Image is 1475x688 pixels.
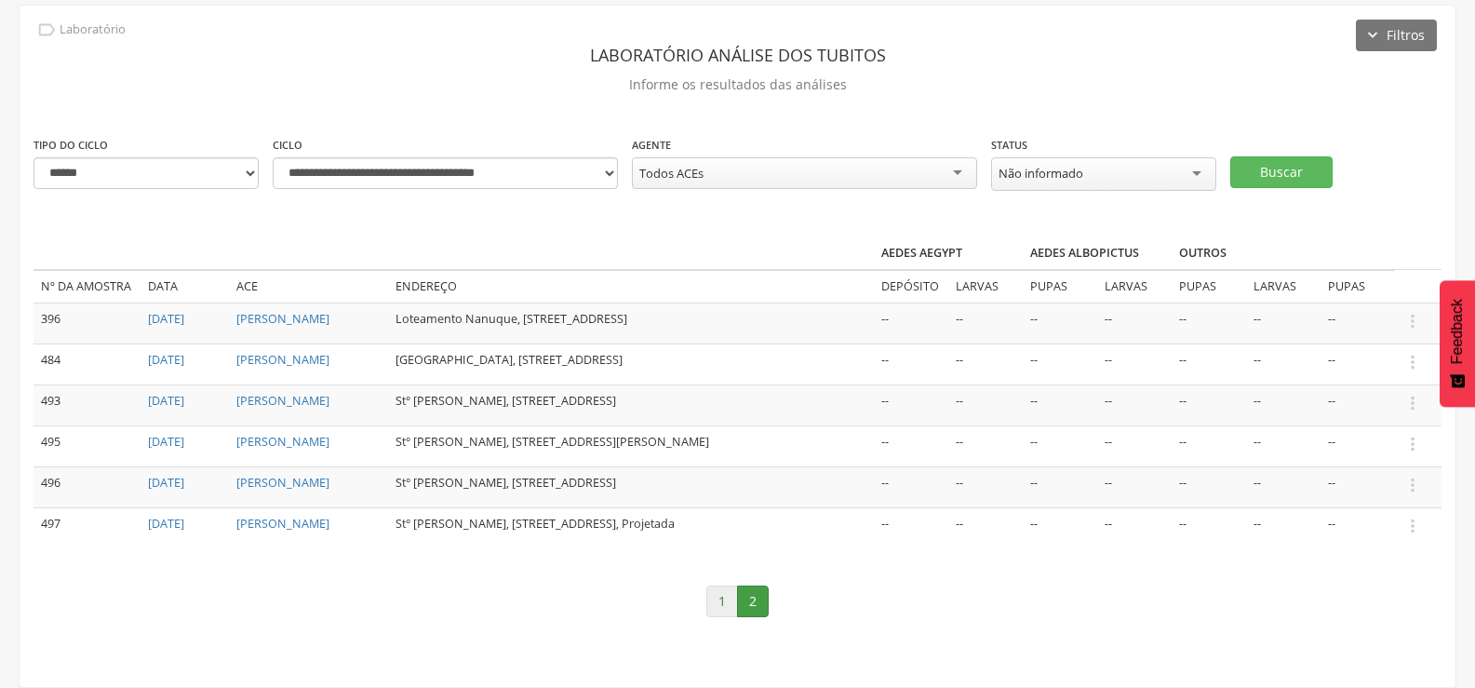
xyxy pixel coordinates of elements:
td: -- [874,507,948,547]
td: -- [874,344,948,384]
td: Larvas [1246,270,1321,303]
td: 396 [34,303,141,344]
td: Depósito [874,270,948,303]
td: -- [1321,384,1395,425]
td: -- [1097,303,1172,344]
td: -- [1023,507,1097,547]
td: [GEOGRAPHIC_DATA], [STREET_ADDRESS] [388,344,874,384]
td: -- [1097,425,1172,466]
i:  [1402,475,1423,495]
a: [PERSON_NAME] [236,393,329,409]
td: -- [948,507,1023,547]
td: 496 [34,466,141,507]
td: -- [1246,507,1321,547]
td: Data [141,270,229,303]
td: -- [1246,344,1321,384]
td: -- [948,425,1023,466]
span: Feedback [1449,299,1466,364]
td: -- [1097,466,1172,507]
td: St° [PERSON_NAME], [STREET_ADDRESS][PERSON_NAME] [388,425,874,466]
td: -- [1246,303,1321,344]
td: -- [1246,384,1321,425]
td: -- [1172,466,1246,507]
a: [DATE] [148,434,184,450]
td: -- [1172,303,1246,344]
td: 493 [34,384,141,425]
td: -- [874,303,948,344]
label: Tipo do ciclo [34,138,108,153]
a: [PERSON_NAME] [236,311,329,327]
td: -- [1097,344,1172,384]
td: -- [1023,344,1097,384]
td: -- [1023,466,1097,507]
label: Agente [632,138,671,153]
a: [DATE] [148,475,184,491]
td: -- [948,344,1023,384]
td: 484 [34,344,141,384]
td: Pupas [1321,270,1395,303]
i:  [1402,393,1423,413]
td: -- [874,466,948,507]
td: -- [1097,507,1172,547]
td: -- [1321,507,1395,547]
td: -- [874,384,948,425]
i:  [36,20,57,40]
a: [PERSON_NAME] [236,475,329,491]
td: -- [1321,303,1395,344]
td: -- [1172,344,1246,384]
i:  [1402,311,1423,331]
td: -- [1097,384,1172,425]
td: -- [948,466,1023,507]
td: ACE [229,270,388,303]
td: -- [948,384,1023,425]
a: [DATE] [148,311,184,327]
div: Todos ACEs [639,165,704,182]
div: Não informado [999,165,1083,182]
td: -- [1246,466,1321,507]
td: 497 [34,507,141,547]
th: Outros [1172,237,1321,270]
a: [PERSON_NAME] [236,352,329,368]
a: [PERSON_NAME] [236,434,329,450]
td: -- [1172,507,1246,547]
p: Laboratório [60,22,126,37]
td: -- [1246,425,1321,466]
i:  [1402,352,1423,372]
a: 1 [706,586,738,617]
a: [DATE] [148,352,184,368]
td: -- [1321,344,1395,384]
p: Informe os resultados das análises [34,72,1441,98]
td: St° [PERSON_NAME], [STREET_ADDRESS] [388,384,874,425]
td: Pupas [1023,270,1097,303]
td: -- [1023,303,1097,344]
td: Endereço [388,270,874,303]
td: -- [874,425,948,466]
td: Pupas [1172,270,1246,303]
td: -- [1321,425,1395,466]
a: [PERSON_NAME] [236,516,329,532]
td: -- [1172,384,1246,425]
i:  [1402,516,1423,536]
th: Aedes albopictus [1023,237,1172,270]
th: Aedes aegypt [874,237,1023,270]
td: St° [PERSON_NAME], [STREET_ADDRESS] [388,466,874,507]
td: Loteamento Nanuque, [STREET_ADDRESS] [388,303,874,344]
td: Larvas [948,270,1023,303]
label: Status [991,138,1027,153]
td: Nº da amostra [34,270,141,303]
header: Laboratório análise dos tubitos [34,38,1441,72]
td: -- [948,303,1023,344]
a: 2 [737,586,769,617]
button: Buscar [1230,156,1333,188]
td: St° [PERSON_NAME], [STREET_ADDRESS], Projetada [388,507,874,547]
td: -- [1172,425,1246,466]
a: [DATE] [148,393,184,409]
button: Feedback - Mostrar pesquisa [1440,280,1475,407]
i:  [1402,434,1423,454]
td: -- [1023,425,1097,466]
td: -- [1321,466,1395,507]
a: [DATE] [148,516,184,532]
td: -- [1023,384,1097,425]
label: Ciclo [273,138,302,153]
td: Larvas [1097,270,1172,303]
